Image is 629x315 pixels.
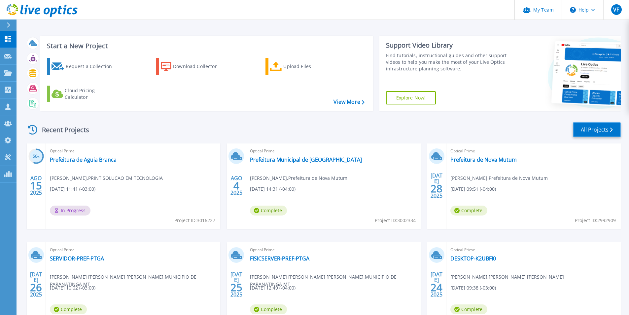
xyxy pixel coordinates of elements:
[613,7,619,12] span: VF
[50,206,90,216] span: In Progress
[386,41,509,50] div: Support Video Library
[25,122,98,138] div: Recent Projects
[230,174,243,198] div: AGO 2025
[50,255,104,262] a: SERVIDOR-PREF-PTGA
[250,284,296,292] span: [DATE] 12:49 (-04:00)
[450,284,496,292] span: [DATE] 09:38 (-03:00)
[47,42,364,50] h3: Start a New Project
[450,147,617,155] span: Optical Prime
[50,147,216,155] span: Optical Prime
[430,174,443,198] div: [DATE] 2025
[450,175,548,182] span: [PERSON_NAME] , Prefeitura de Nova Mutum
[37,155,40,158] span: %
[156,58,230,75] a: Download Collector
[30,272,42,296] div: [DATE] 2025
[450,185,496,193] span: [DATE] 09:51 (-04:00)
[431,285,442,290] span: 24
[230,285,242,290] span: 25
[250,273,420,288] span: [PERSON_NAME] [PERSON_NAME] [PERSON_NAME] , MUNICIPIO DE PARANATINGA MT
[233,183,239,188] span: 4
[250,185,296,193] span: [DATE] 14:31 (-04:00)
[65,87,118,100] div: Cloud Pricing Calculator
[265,58,339,75] a: Upload Files
[283,60,336,73] div: Upload Files
[47,86,121,102] a: Cloud Pricing Calculator
[431,186,442,191] span: 28
[573,122,621,137] a: All Projects
[250,147,416,155] span: Optical Prime
[50,273,220,288] span: [PERSON_NAME] [PERSON_NAME] [PERSON_NAME] , MUNICIPIO DE PARANATINGA MT
[575,217,616,224] span: Project ID: 2992909
[386,52,509,72] div: Find tutorials, instructional guides and other support videos to help you make the most of your L...
[66,60,119,73] div: Request a Collection
[250,206,287,216] span: Complete
[50,246,216,254] span: Optical Prime
[450,304,487,314] span: Complete
[250,175,347,182] span: [PERSON_NAME] , Prefeitura de Nova Mutum
[250,156,362,163] a: Prefeitura Municipal de [GEOGRAPHIC_DATA]
[450,273,564,281] span: [PERSON_NAME] , [PERSON_NAME] [PERSON_NAME]
[386,91,436,104] a: Explore Now!
[28,153,44,160] h3: 56
[30,174,42,198] div: AGO 2025
[230,272,243,296] div: [DATE] 2025
[450,246,617,254] span: Optical Prime
[250,304,287,314] span: Complete
[250,255,309,262] a: FISICSERVER-PREF-PTGA
[174,217,215,224] span: Project ID: 3016227
[375,217,416,224] span: Project ID: 3002334
[50,175,163,182] span: [PERSON_NAME] , PRINT SOLUCAO EM TECNOLOGIA
[50,185,95,193] span: [DATE] 11:41 (-03:00)
[333,99,364,105] a: View More
[30,285,42,290] span: 26
[250,246,416,254] span: Optical Prime
[450,206,487,216] span: Complete
[430,272,443,296] div: [DATE] 2025
[450,156,517,163] a: Prefeitura de Nova Mutum
[50,156,117,163] a: Prefeitura de Aguia Branca
[50,284,95,292] span: [DATE] 10:02 (-03:00)
[50,304,87,314] span: Complete
[173,60,226,73] div: Download Collector
[450,255,496,262] a: DESKTOP-K2UBFI0
[47,58,121,75] a: Request a Collection
[30,183,42,188] span: 15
